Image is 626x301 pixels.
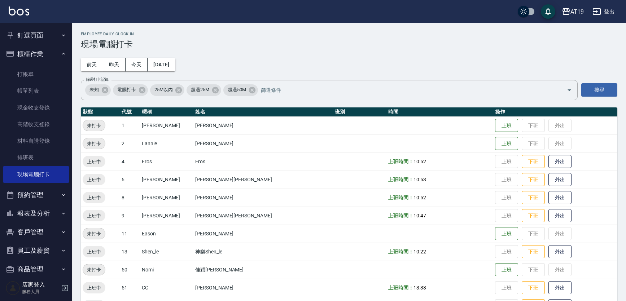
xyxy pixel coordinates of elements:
[6,281,20,295] img: Person
[548,155,572,168] button: 外出
[193,225,333,243] td: [PERSON_NAME]
[85,86,103,93] span: 未知
[590,5,617,18] button: 登出
[83,122,105,129] span: 未打卡
[3,45,69,63] button: 櫃檯作業
[120,116,140,134] td: 1
[3,260,69,279] button: 商品管理
[193,116,333,134] td: [PERSON_NAME]
[140,207,193,225] td: [PERSON_NAME]
[81,32,617,36] h2: Employee Daily Clock In
[120,279,140,297] td: 51
[187,86,214,93] span: 超過25M
[522,173,545,186] button: 下班
[83,194,105,202] span: 上班中
[81,58,103,71] button: 前天
[120,207,140,225] td: 9
[386,107,493,117] th: 時間
[3,116,69,133] a: 高階收支登錄
[522,281,545,295] button: 下班
[81,39,617,49] h3: 現場電腦打卡
[541,4,555,19] button: save
[495,263,518,276] button: 上班
[3,66,69,83] a: 打帳單
[86,77,109,82] label: 篩選打卡記錄
[259,84,554,96] input: 篩選條件
[83,284,105,292] span: 上班中
[120,225,140,243] td: 11
[548,245,572,258] button: 外出
[193,261,333,279] td: 佳穎[PERSON_NAME]
[388,159,413,164] b: 上班時間：
[388,177,413,182] b: 上班時間：
[495,137,518,150] button: 上班
[413,195,426,200] span: 10:52
[113,86,140,93] span: 電腦打卡
[3,26,69,45] button: 釘選頁面
[3,149,69,166] a: 排班表
[413,249,426,254] span: 10:22
[140,189,193,207] td: [PERSON_NAME]
[548,209,572,222] button: 外出
[548,173,572,186] button: 外出
[150,84,185,96] div: 25M以內
[187,84,221,96] div: 超過25M
[3,223,69,242] button: 客戶管理
[120,171,140,189] td: 6
[140,152,193,171] td: Eros
[193,207,333,225] td: [PERSON_NAME][PERSON_NAME]
[140,107,193,117] th: 暱稱
[113,84,148,96] div: 電腦打卡
[3,241,69,260] button: 員工及薪資
[120,261,140,279] td: 50
[120,189,140,207] td: 8
[140,171,193,189] td: [PERSON_NAME]
[413,285,426,291] span: 13:33
[83,248,105,256] span: 上班中
[140,134,193,152] td: Lannie
[140,243,193,261] td: Shen_le
[223,86,250,93] span: 超過50M
[495,119,518,132] button: 上班
[193,171,333,189] td: [PERSON_NAME][PERSON_NAME]
[120,107,140,117] th: 代號
[522,209,545,222] button: 下班
[495,227,518,240] button: 上班
[83,266,105,274] span: 未打卡
[3,166,69,183] a: 現場電腦打卡
[193,243,333,261] td: 神樂Shen_le
[140,279,193,297] td: CC
[559,4,587,19] button: AT19
[413,177,426,182] span: 10:53
[413,213,426,218] span: 10:47
[3,133,69,149] a: 材料自購登錄
[3,204,69,223] button: 報表及分析
[493,107,617,117] th: 操作
[564,84,575,96] button: Open
[150,86,177,93] span: 25M以內
[223,84,258,96] div: 超過50M
[522,245,545,258] button: 下班
[140,225,193,243] td: Eason
[85,84,111,96] div: 未知
[83,140,105,147] span: 未打卡
[120,152,140,171] td: 4
[388,195,413,200] b: 上班時間：
[3,83,69,99] a: 帳單列表
[83,176,105,183] span: 上班中
[3,99,69,116] a: 現金收支登錄
[3,186,69,204] button: 預約管理
[148,58,175,71] button: [DATE]
[140,261,193,279] td: Nomi
[522,191,545,204] button: 下班
[9,6,29,16] img: Logo
[193,189,333,207] td: [PERSON_NAME]
[193,279,333,297] td: [PERSON_NAME]
[22,288,59,295] p: 服務人員
[120,134,140,152] td: 2
[581,83,617,97] button: 搜尋
[388,285,413,291] b: 上班時間：
[103,58,126,71] button: 昨天
[570,7,584,16] div: AT19
[193,134,333,152] td: [PERSON_NAME]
